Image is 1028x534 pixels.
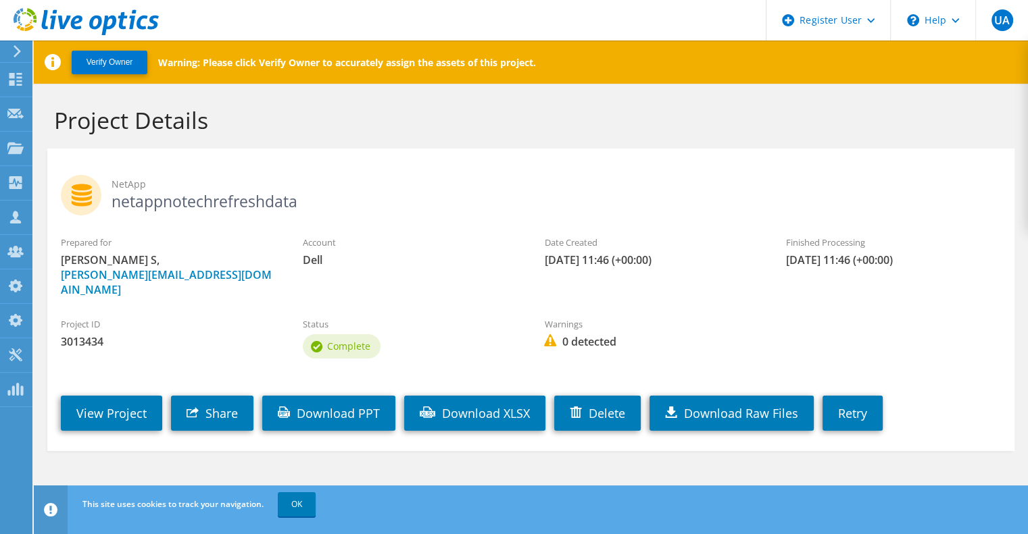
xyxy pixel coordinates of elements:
[54,106,1001,134] h1: Project Details
[61,317,276,331] label: Project ID
[171,396,253,431] a: Share
[404,396,545,431] a: Download XLSX
[786,252,1001,267] span: [DATE] 11:46 (+00:00)
[61,236,276,249] label: Prepared for
[992,9,1013,31] span: UA
[554,396,641,431] a: Delete
[158,56,536,69] p: Warning: Please click Verify Owner to accurately assign the assets of this project.
[823,396,883,431] a: Retry
[786,236,1001,249] label: Finished Processing
[61,396,162,431] a: View Project
[278,492,316,516] a: OK
[544,252,759,267] span: [DATE] 11:46 (+00:00)
[327,340,370,352] span: Complete
[262,396,395,431] a: Download PPT
[303,236,518,249] label: Account
[72,51,147,74] button: Verify Owner
[61,267,272,297] a: [PERSON_NAME][EMAIL_ADDRESS][DOMAIN_NAME]
[650,396,814,431] a: Download Raw Files
[61,252,276,297] span: [PERSON_NAME] S,
[82,498,264,510] span: This site uses cookies to track your navigation.
[303,252,518,267] span: Dell
[544,334,759,349] span: 0 detected
[303,317,518,331] label: Status
[907,14,919,26] svg: \n
[61,175,1001,209] h2: netappnotechrefreshdata
[61,334,276,349] span: 3013434
[544,236,759,249] label: Date Created
[544,317,759,331] label: Warnings
[112,177,1001,192] span: NetApp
